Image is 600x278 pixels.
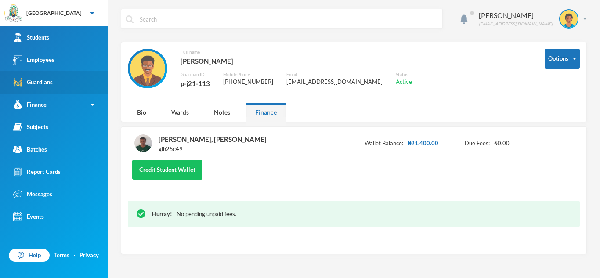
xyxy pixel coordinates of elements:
img: STUDENT [134,134,152,152]
div: Status [396,71,412,78]
div: [EMAIL_ADDRESS][DOMAIN_NAME] [286,78,383,87]
div: Subjects [13,123,48,132]
button: Options [545,49,580,69]
div: glh25c49 [159,145,267,154]
span: Hurray! [152,210,172,217]
div: Guardians [13,78,53,87]
img: ! [137,209,145,218]
a: Privacy [80,251,99,260]
div: Finance [246,103,286,122]
a: Terms [54,251,69,260]
span: ₦21,400.00 [408,139,438,148]
div: Employees [13,55,54,65]
a: Help [9,249,50,262]
div: Finance [13,100,47,109]
div: [GEOGRAPHIC_DATA] [26,9,82,17]
div: [PERSON_NAME], [PERSON_NAME] [159,134,267,145]
div: p-j21-113 [181,78,210,89]
span: Due Fees: [465,139,490,148]
div: Email [286,71,383,78]
img: STUDENT [560,10,578,28]
div: Mobile Phone [223,71,273,78]
div: [EMAIL_ADDRESS][DOMAIN_NAME] [479,21,553,27]
button: Credit Student Wallet [132,160,202,180]
img: logo [5,5,22,22]
div: · [74,251,76,260]
div: Report Cards [13,167,61,177]
span: Wallet Balance: [365,139,403,148]
input: Search [139,9,438,29]
img: search [126,15,134,23]
div: Wards [162,103,198,122]
div: Active [396,78,412,87]
div: Events [13,212,44,221]
span: ₦0.00 [494,139,510,148]
div: Notes [205,103,239,122]
img: GUARDIAN [130,51,165,86]
div: No pending unpaid fees. [152,210,571,219]
div: Batches [13,145,47,154]
div: Guardian ID [181,71,210,78]
div: Full name [181,49,412,55]
div: [PERSON_NAME] [181,55,412,67]
div: [PERSON_NAME] [479,10,553,21]
div: [PHONE_NUMBER] [223,78,273,87]
div: Students [13,33,49,42]
div: Messages [13,190,52,199]
div: Bio [128,103,155,122]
